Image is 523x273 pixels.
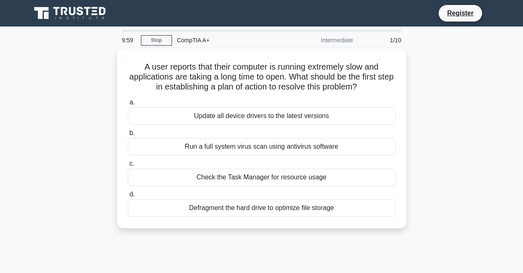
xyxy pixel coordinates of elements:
[442,8,478,18] a: Register
[128,107,396,125] div: Update all device drivers to the latest versions
[129,99,135,106] span: a.
[172,32,286,48] div: CompTIA A+
[128,199,396,217] div: Defragment the hard drive to optimize file storage
[128,169,396,186] div: Check the Task Manager for resource usage
[128,138,396,155] div: Run a full system virus scan using antivirus software
[129,129,135,136] span: b.
[127,62,396,92] h5: A user reports that their computer is running extremely slow and applications are taking a long t...
[286,32,358,48] div: Intermediate
[129,191,135,198] span: d.
[129,160,134,167] span: c.
[117,32,141,48] div: 9:59
[358,32,406,48] div: 1/10
[141,35,172,46] a: Stop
